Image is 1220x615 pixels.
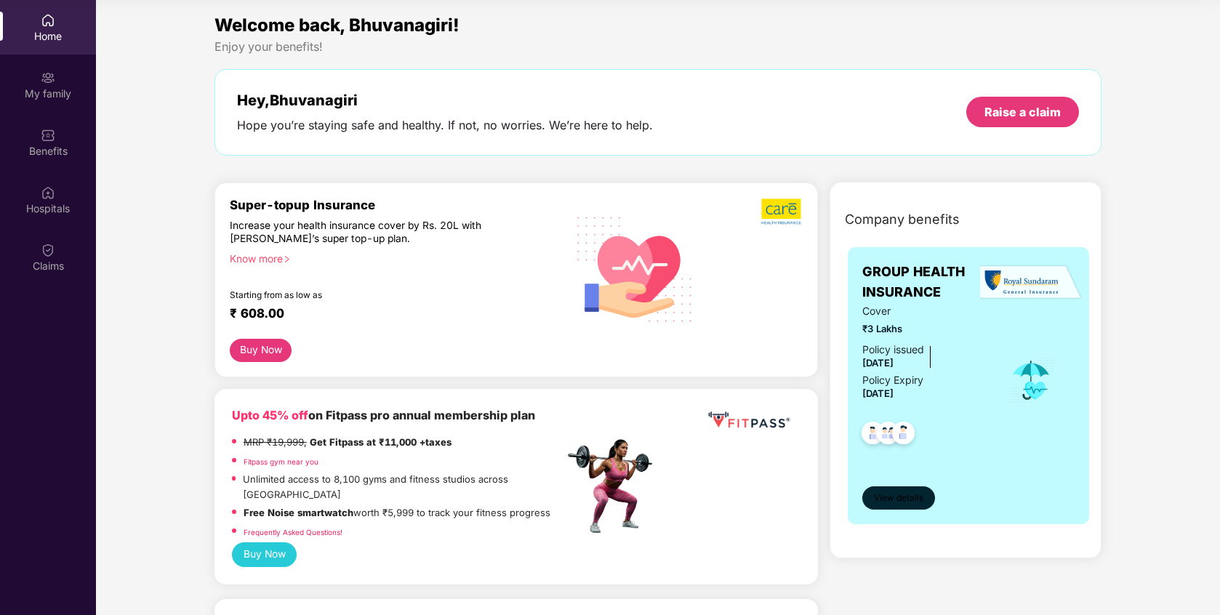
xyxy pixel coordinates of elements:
img: svg+xml;base64,PHN2ZyB4bWxucz0iaHR0cDovL3d3dy53My5vcmcvMjAwMC9zdmciIHhtbG5zOnhsaW5rPSJodHRwOi8vd3... [566,198,705,339]
p: worth ₹5,999 to track your fitness progress [244,505,550,520]
div: Policy Expiry [862,372,923,388]
img: b5dec4f62d2307b9de63beb79f102df3.png [761,198,803,225]
div: Starting from as low as [230,290,502,300]
span: Company benefits [845,209,960,230]
b: Upto 45% off [232,408,308,422]
del: MRP ₹19,999, [244,436,307,448]
a: Fitpass gym near you [244,457,318,466]
span: View details [874,491,923,505]
b: on Fitpass pro annual membership plan [232,408,535,422]
img: svg+xml;base64,PHN2ZyBpZD0iSG9tZSIgeG1sbnM9Imh0dHA6Ly93d3cudzMub3JnLzIwMDAvc3ZnIiB3aWR0aD0iMjAiIG... [41,13,55,28]
p: Unlimited access to 8,100 gyms and fitness studios across [GEOGRAPHIC_DATA] [243,472,563,502]
img: svg+xml;base64,PHN2ZyBpZD0iQmVuZWZpdHMiIHhtbG5zPSJodHRwOi8vd3d3LnczLm9yZy8yMDAwL3N2ZyIgd2lkdGg9Ij... [41,128,55,142]
span: Welcome back, Bhuvanagiri! [214,15,459,36]
img: svg+xml;base64,PHN2ZyBpZD0iSG9zcGl0YWxzIiB4bWxucz0iaHR0cDovL3d3dy53My5vcmcvMjAwMC9zdmciIHdpZHRoPS... [41,185,55,200]
div: Increase your health insurance cover by Rs. 20L with [PERSON_NAME]’s super top-up plan. [230,219,502,246]
strong: Free Noise smartwatch [244,507,353,518]
button: View details [862,486,935,510]
span: right [283,255,291,263]
button: Buy Now [230,339,292,362]
div: Policy issued [862,342,924,358]
div: Hope you’re staying safe and healthy. If not, no worries. We’re here to help. [237,118,653,133]
span: Cover [862,303,988,319]
img: svg+xml;base64,PHN2ZyB4bWxucz0iaHR0cDovL3d3dy53My5vcmcvMjAwMC9zdmciIHdpZHRoPSI0OC45NDMiIGhlaWdodD... [855,417,891,453]
span: ₹3 Lakhs [862,321,988,336]
span: [DATE] [862,357,894,369]
div: Raise a claim [984,104,1061,120]
a: Frequently Asked Questions! [244,528,342,536]
img: fppp.png [705,406,792,433]
img: icon [1008,356,1055,404]
div: Super-topup Insurance [230,198,564,212]
span: [DATE] [862,387,894,399]
img: svg+xml;base64,PHN2ZyBpZD0iQ2xhaW0iIHhtbG5zPSJodHRwOi8vd3d3LnczLm9yZy8yMDAwL3N2ZyIgd2lkdGg9IjIwIi... [41,243,55,257]
strong: Get Fitpass at ₹11,000 +taxes [310,436,452,448]
div: ₹ 608.00 [230,306,550,323]
div: Hey, Bhuvanagiri [237,92,653,109]
div: Know more [230,252,555,262]
img: fpp.png [563,435,665,537]
img: svg+xml;base64,PHN2ZyB4bWxucz0iaHR0cDovL3d3dy53My5vcmcvMjAwMC9zdmciIHdpZHRoPSI0OC45NDMiIGhlaWdodD... [886,417,921,453]
button: Buy Now [232,542,297,567]
img: insurerLogo [980,265,1082,300]
img: svg+xml;base64,PHN2ZyB3aWR0aD0iMjAiIGhlaWdodD0iMjAiIHZpZXdCb3g9IjAgMCAyMCAyMCIgZmlsbD0ibm9uZSIgeG... [41,71,55,85]
span: GROUP HEALTH INSURANCE [862,262,988,303]
img: svg+xml;base64,PHN2ZyB4bWxucz0iaHR0cDovL3d3dy53My5vcmcvMjAwMC9zdmciIHdpZHRoPSI0OC45MTUiIGhlaWdodD... [870,417,906,453]
div: Enjoy your benefits! [214,39,1102,55]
